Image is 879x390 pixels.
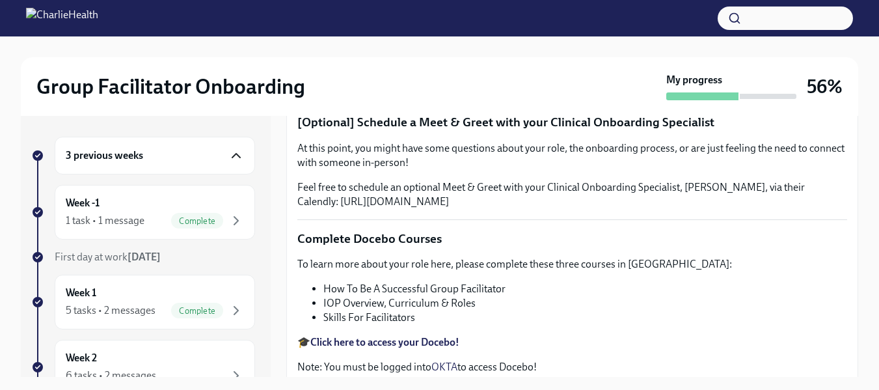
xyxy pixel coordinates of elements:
[297,360,847,374] p: Note: You must be logged into to access Docebo!
[66,148,143,163] h6: 3 previous weeks
[171,306,223,316] span: Complete
[31,250,255,264] a: First day at work[DATE]
[171,216,223,226] span: Complete
[297,230,847,247] p: Complete Docebo Courses
[323,296,847,311] li: IOP Overview, Curriculum & Roles
[66,369,156,383] div: 6 tasks • 2 messages
[66,303,156,318] div: 5 tasks • 2 messages
[297,114,847,131] p: [Optional] Schedule a Meet & Greet with your Clinical Onboarding Specialist
[323,282,847,296] li: How To Be A Successful Group Facilitator
[297,335,847,350] p: 🎓
[431,361,457,373] a: OKTA
[66,351,97,365] h6: Week 2
[297,180,847,209] p: Feel free to schedule an optional Meet & Greet with your Clinical Onboarding Specialist, [PERSON_...
[55,251,161,263] span: First day at work
[31,185,255,240] a: Week -11 task • 1 messageComplete
[666,73,722,87] strong: My progress
[297,141,847,170] p: At this point, you might have some questions about your role, the onboarding process, or are just...
[31,275,255,329] a: Week 15 tasks • 2 messagesComplete
[807,75,843,98] h3: 56%
[26,8,98,29] img: CharlieHealth
[310,336,459,348] a: Click here to access your Docebo!
[66,214,144,228] div: 1 task • 1 message
[297,257,847,272] p: To learn more about your role here, please complete these three courses in [GEOGRAPHIC_DATA]:
[128,251,161,263] strong: [DATE]
[55,137,255,174] div: 3 previous weeks
[36,74,305,100] h2: Group Facilitator Onboarding
[66,286,96,300] h6: Week 1
[66,196,100,210] h6: Week -1
[323,311,847,325] li: Skills For Facilitators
